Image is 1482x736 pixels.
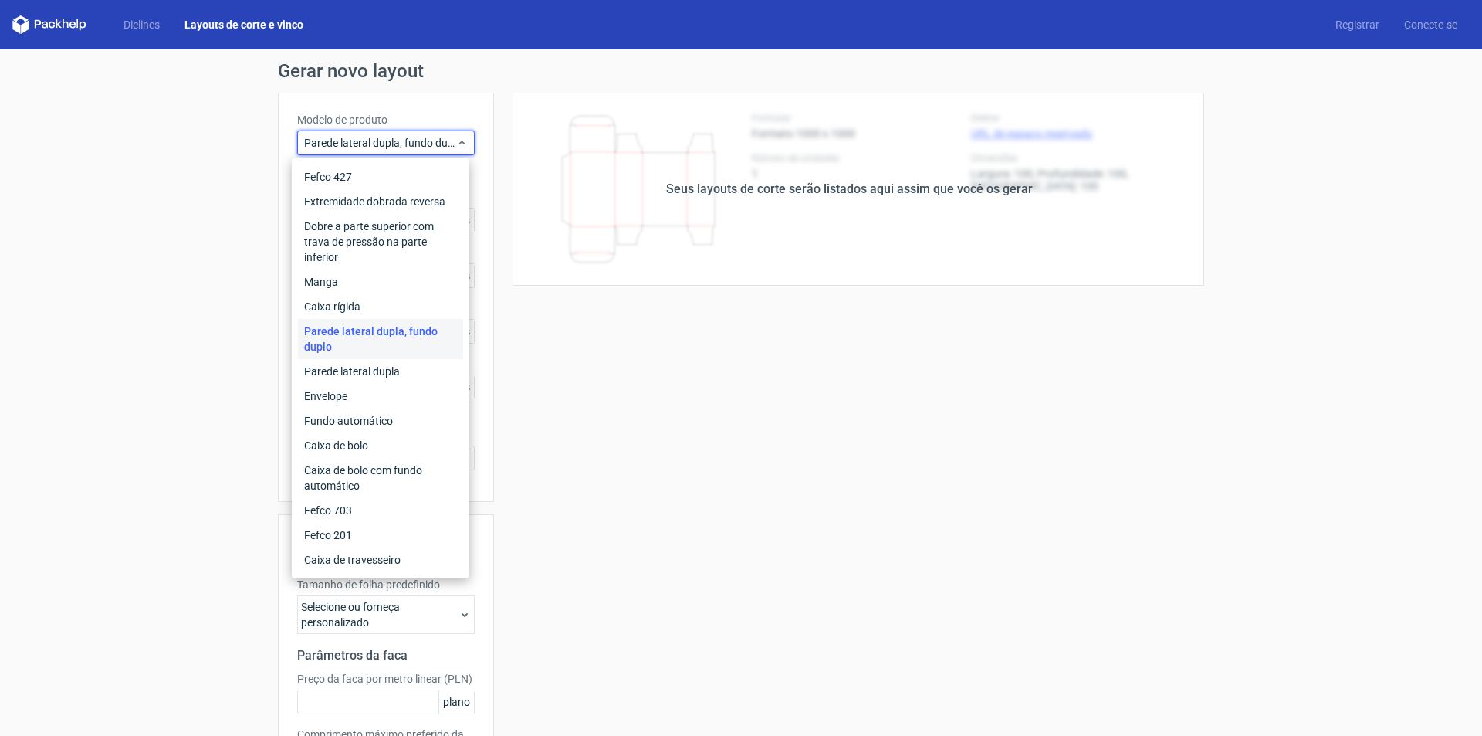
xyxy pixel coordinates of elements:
[304,529,352,541] font: Fefco 201
[297,114,387,126] font: Modelo de produto
[304,220,434,263] font: Dobre a parte superior com trava de pressão na parte inferior
[304,137,462,149] font: Parede lateral dupla, fundo duplo
[172,17,316,32] a: Layouts de corte e vinco
[304,365,400,378] font: Parede lateral dupla
[304,504,352,517] font: Fefco 703
[304,300,360,313] font: Caixa rígida
[304,171,352,183] font: Fefco 427
[123,19,160,31] font: Dielines
[1392,17,1470,32] a: Conecte-se
[1335,19,1379,31] font: Registrar
[1404,19,1457,31] font: Conecte-se
[278,60,424,82] font: Gerar novo layout
[304,276,338,288] font: Manga
[304,390,347,402] font: Envelope
[304,464,422,492] font: Caixa de bolo com fundo automático
[184,19,303,31] font: Layouts de corte e vinco
[297,648,408,663] font: Parâmetros da faca
[304,325,438,353] font: Parede lateral dupla, fundo duplo
[297,578,440,591] font: Tamanho de folha predefinido
[443,696,470,708] font: plano
[304,554,401,566] font: Caixa de travesseiro
[304,415,393,427] font: Fundo automático
[111,17,172,32] a: Dielines
[297,673,472,685] font: Preço da faca por metro linear (PLN)
[301,601,400,629] font: Selecione ou forneça personalizado
[304,195,445,208] font: Extremidade dobrada reversa
[304,439,368,452] font: Caixa de bolo
[1323,17,1392,32] a: Registrar
[666,181,1033,196] font: Seus layouts de corte serão listados aqui assim que você os gerar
